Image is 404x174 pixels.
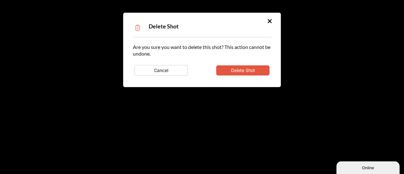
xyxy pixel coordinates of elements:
[216,65,270,75] button: Delete Shot
[149,23,179,30] span: Delete Shot
[133,23,142,33] img: Trash Icon
[133,44,271,77] div: Are you sure you want to delete this shot? This action cannot be undone.
[134,65,188,76] button: Cancel
[336,160,401,174] iframe: chat widget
